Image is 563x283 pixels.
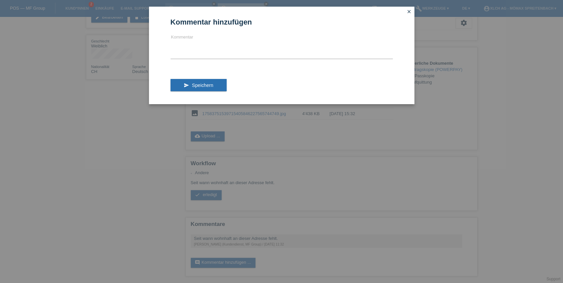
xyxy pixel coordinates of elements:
[184,83,189,88] i: send
[171,79,227,92] button: send Speichern
[405,8,413,16] a: close
[406,9,412,14] i: close
[192,83,213,88] span: Speichern
[171,18,393,26] h1: Kommentar hinzufügen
